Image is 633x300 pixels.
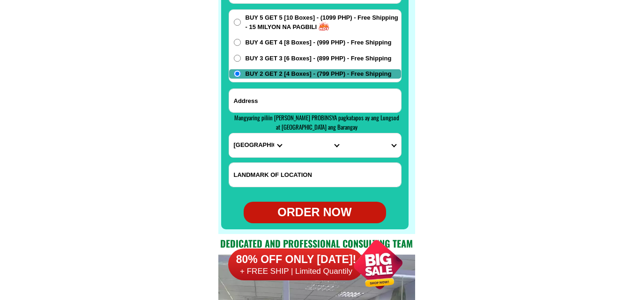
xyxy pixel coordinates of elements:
input: BUY 5 GET 5 [10 Boxes] - (1099 PHP) - Free Shipping - 15 MILYON NA PAGBILI [234,19,241,26]
h6: 80% OFF ONLY [DATE]! [228,253,364,267]
h2: Dedicated and professional consulting team [218,236,415,250]
span: BUY 5 GET 5 [10 Boxes] - (1099 PHP) - Free Shipping - 15 MILYON NA PAGBILI [246,13,401,31]
input: Input LANDMARKOFLOCATION [229,163,401,187]
input: BUY 3 GET 3 [6 Boxes] - (899 PHP) - Free Shipping [234,55,241,62]
select: Select province [229,133,286,157]
select: Select district [286,133,343,157]
input: BUY 4 GET 4 [8 Boxes] - (999 PHP) - Free Shipping [234,39,241,46]
span: BUY 3 GET 3 [6 Boxes] - (899 PHP) - Free Shipping [246,54,392,63]
input: Input address [229,89,401,112]
span: BUY 2 GET 2 [4 Boxes] - (799 PHP) - Free Shipping [246,69,392,79]
h6: + FREE SHIP | Limited Quantily [228,266,364,277]
input: BUY 2 GET 2 [4 Boxes] - (799 PHP) - Free Shipping [234,70,241,77]
span: BUY 4 GET 4 [8 Boxes] - (999 PHP) - Free Shipping [246,38,392,47]
select: Select commune [343,133,401,157]
div: ORDER NOW [244,204,386,221]
span: Mangyaring piliin [PERSON_NAME] PROBINSYA pagkatapos ay ang Lungsod at [GEOGRAPHIC_DATA] ang Bara... [234,113,399,132]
